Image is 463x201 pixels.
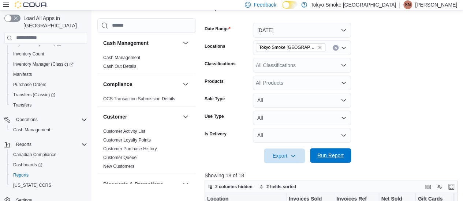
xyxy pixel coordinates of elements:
a: Reports [10,171,31,179]
span: Reports [13,140,87,149]
a: Purchase Orders [10,80,49,89]
button: Open list of options [341,45,347,51]
h3: Customer [103,113,127,120]
span: Washington CCRS [10,181,87,190]
span: Purchase Orders [10,80,87,89]
label: Sale Type [205,96,225,102]
span: Manifests [13,71,32,77]
button: [DATE] [253,23,351,38]
a: Customer Queue [103,155,137,160]
button: Open list of options [341,62,347,68]
button: Operations [1,115,90,125]
h3: Compliance [103,81,132,88]
h3: Cash Management [103,39,149,47]
div: Cash Management [97,53,196,74]
p: Showing 18 of 18 [205,172,460,179]
button: Open list of options [341,80,347,86]
span: Operations [16,117,38,123]
button: Customer [103,113,180,120]
button: Customer [181,112,190,121]
button: Discounts & Promotions [181,180,190,189]
button: Inventory Count [7,49,90,59]
button: Purchase Orders [7,80,90,90]
button: Compliance [103,81,180,88]
button: Display options [435,182,444,191]
button: Operations [13,115,41,124]
span: Operations [13,115,87,124]
a: Canadian Compliance [10,150,59,159]
a: Inventory Count [10,50,47,58]
a: [US_STATE] CCRS [10,181,54,190]
span: Transfers (Classic) [10,90,87,99]
span: Cash Management [103,55,140,61]
a: New Customers [103,164,134,169]
span: Reports [10,171,87,179]
button: [US_STATE] CCRS [7,180,90,190]
span: Inventory Count [10,50,87,58]
p: | [399,0,400,9]
button: Enter fullscreen [447,182,456,191]
button: Export [264,148,305,163]
span: Export [268,148,300,163]
a: Dashboards [10,161,45,169]
button: All [253,93,351,108]
button: Discounts & Promotions [103,181,180,188]
button: Compliance [181,80,190,89]
span: Customer Purchase History [103,146,157,152]
a: Customer Loyalty Points [103,138,151,143]
img: Cova [15,1,48,8]
a: OCS Transaction Submission Details [103,96,175,101]
span: Load All Apps in [GEOGRAPHIC_DATA] [20,15,87,29]
div: Compliance [97,94,196,106]
a: Inventory Manager (Classic) [10,60,76,69]
div: Stephanie Neblett [403,0,412,9]
span: Canadian Compliance [10,150,87,159]
span: Reports [16,142,31,147]
a: Inventory Manager (Classic) [7,59,90,69]
button: Run Report [310,148,351,163]
input: Dark Mode [282,1,298,9]
span: Transfers (Classic) [13,92,55,98]
span: Dashboards [10,161,87,169]
a: Dashboards [7,160,90,170]
span: Tokyo Smoke [GEOGRAPHIC_DATA] [259,44,316,51]
span: Transfers [10,101,87,109]
a: Transfers (Classic) [10,90,58,99]
div: Customer [97,127,196,174]
a: Customer Activity List [103,129,145,134]
span: Customer Activity List [103,128,145,134]
span: New Customers [103,163,134,169]
a: Customer Purchase History [103,146,157,151]
span: Transfers [13,102,31,108]
span: Inventory Count [13,51,44,57]
a: Cash Out Details [103,64,137,69]
span: 2 columns hidden [215,184,253,190]
span: Purchase Orders [13,82,46,88]
p: Tokyo Smoke [GEOGRAPHIC_DATA] [311,0,396,9]
p: [PERSON_NAME] [415,0,457,9]
button: Cash Management [103,39,180,47]
button: Reports [13,140,34,149]
span: OCS Transaction Submission Details [103,96,175,102]
span: Inventory Manager (Classic) [13,61,74,67]
span: Inventory Manager (Classic) [10,60,87,69]
span: Dashboards [13,162,42,168]
button: Canadian Compliance [7,150,90,160]
span: 2 fields sorted [266,184,296,190]
span: Run Report [317,152,344,159]
span: Tokyo Smoke Ontario [256,43,325,51]
span: SN [405,0,411,9]
span: Cash Management [10,125,87,134]
span: Feedback [254,1,276,8]
button: Reports [1,139,90,150]
label: Use Type [205,113,224,119]
button: All [253,111,351,125]
button: Manifests [7,69,90,80]
a: Manifests [10,70,35,79]
a: Transfers (Classic) [7,90,90,100]
label: Products [205,78,224,84]
a: Transfers [10,101,34,109]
